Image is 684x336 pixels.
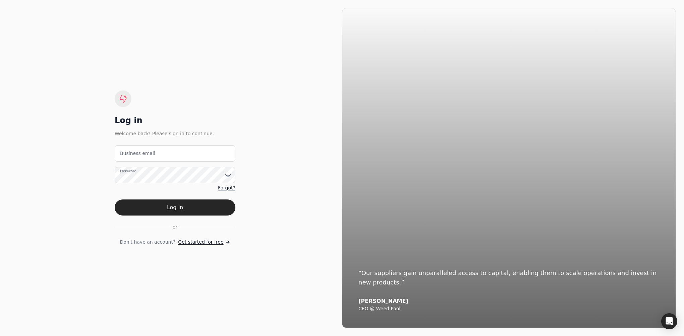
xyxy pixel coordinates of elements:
div: Welcome back! Please sign in to continue. [115,130,235,137]
div: Open Intercom Messenger [661,313,677,329]
span: Don't have an account? [120,239,175,246]
label: Password [120,168,136,174]
button: Log in [115,199,235,216]
div: CEO @ Weed Pool [358,306,660,312]
span: or [173,224,177,231]
div: [PERSON_NAME] [358,298,660,305]
div: Log in [115,115,235,126]
div: “Our suppliers gain unparalleled access to capital, enabling them to scale operations and invest ... [358,268,660,287]
a: Get started for free [178,239,230,246]
a: Forgot? [218,184,235,191]
span: Get started for free [178,239,223,246]
label: Business email [120,150,155,157]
